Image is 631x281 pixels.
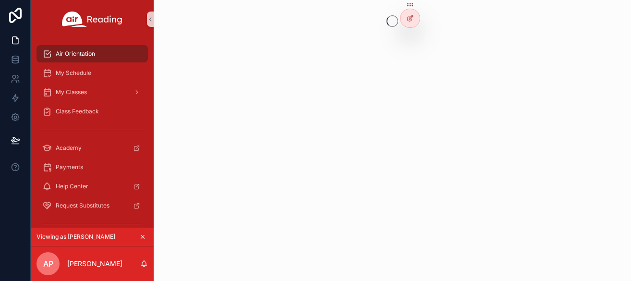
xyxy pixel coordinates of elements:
span: Request Substitutes [56,202,109,209]
span: My Classes [56,88,87,96]
a: My Schedule [36,64,148,82]
a: My Classes [36,84,148,101]
p: [PERSON_NAME] [67,259,122,269]
div: scrollable content [31,38,154,228]
span: Class Feedback [56,108,99,115]
span: Air Orientation [56,50,95,58]
a: Class Feedback [36,103,148,120]
img: App logo [62,12,122,27]
span: Academy [56,144,82,152]
span: AP [43,258,53,269]
a: Academy [36,139,148,157]
a: Payments [36,159,148,176]
span: Payments [56,163,83,171]
a: Air Orientation [36,45,148,62]
a: Request Substitutes [36,197,148,214]
span: Help Center [56,183,88,190]
a: Help Center [36,178,148,195]
span: Viewing as [PERSON_NAME] [36,233,115,241]
span: My Schedule [56,69,91,77]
